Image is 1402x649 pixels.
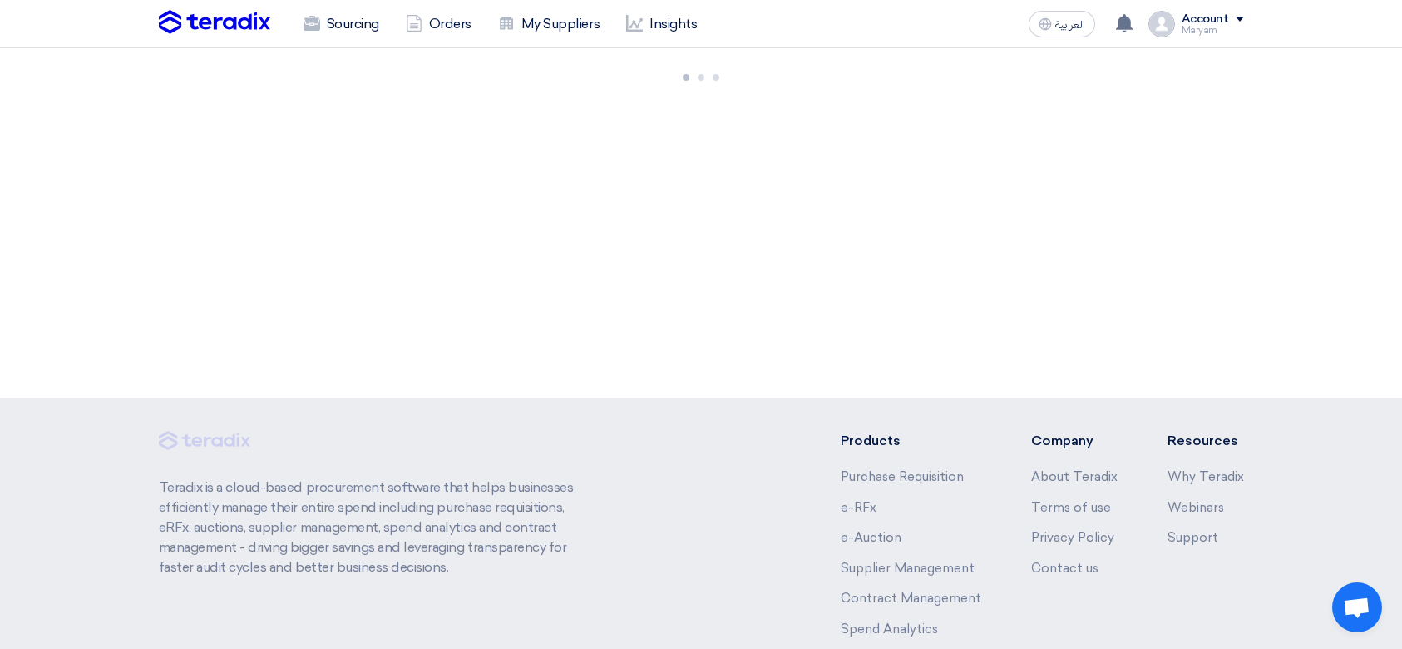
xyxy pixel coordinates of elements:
div: Open chat [1332,582,1382,632]
span: العربية [1055,19,1085,31]
a: Why Teradix [1168,469,1244,484]
a: My Suppliers [485,6,613,42]
a: Orders [392,6,485,42]
img: profile_test.png [1148,11,1175,37]
a: Sourcing [290,6,392,42]
a: e-RFx [841,500,876,515]
a: Contract Management [841,591,981,606]
a: Spend Analytics [841,622,938,637]
li: Products [841,431,981,451]
a: Insights [613,6,710,42]
a: About Teradix [1031,469,1118,484]
a: Contact us [1031,561,1098,576]
a: Support [1168,530,1218,545]
p: Teradix is a cloud-based procurement software that helps businesses efficiently manage their enti... [159,478,593,577]
a: e-Auction [841,530,901,545]
a: Terms of use [1031,500,1111,515]
a: Privacy Policy [1031,530,1114,545]
a: Supplier Management [841,561,975,576]
li: Company [1031,431,1118,451]
a: Webinars [1168,500,1224,515]
button: العربية [1029,11,1095,37]
div: Maryam [1182,26,1244,35]
a: Purchase Requisition [841,469,964,484]
img: Teradix logo [159,10,270,35]
li: Resources [1168,431,1244,451]
div: Account [1182,12,1229,27]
